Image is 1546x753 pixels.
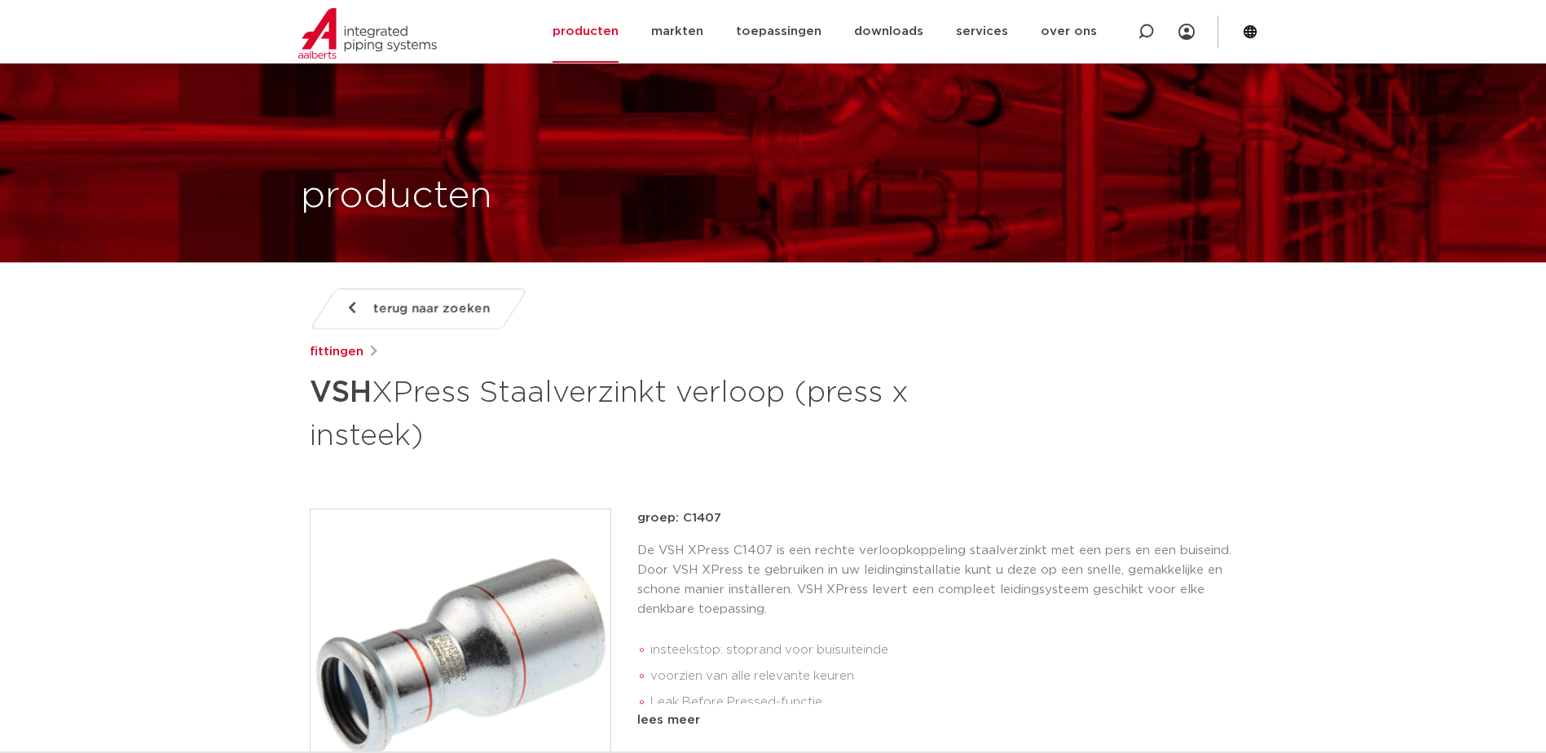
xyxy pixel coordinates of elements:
[373,296,490,322] span: terug naar zoeken
[301,170,492,222] h1: producten
[310,342,363,362] a: fittingen
[310,368,922,456] h1: XPress Staalverzinkt verloop (press x insteek)
[650,637,1237,663] li: insteekstop: stoprand voor buisuiteinde
[637,711,1237,730] div: lees meer
[309,288,527,329] a: terug naar zoeken
[637,541,1237,619] p: De VSH XPress C1407 is een rechte verloopkoppeling staalverzinkt met een pers en een buiseind. Do...
[650,689,1237,716] li: Leak Before Pressed-functie
[310,378,372,407] strong: VSH
[650,663,1237,689] li: voorzien van alle relevante keuren
[637,509,1237,528] p: groep: C1407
